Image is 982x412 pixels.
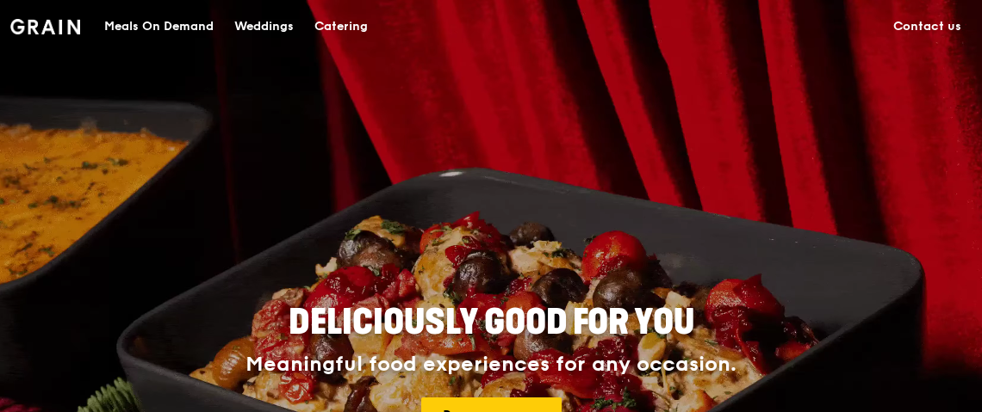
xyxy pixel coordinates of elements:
div: Meals On Demand [104,1,214,52]
img: Grain [10,19,80,34]
div: Meaningful food experiences for any occasion. [181,353,801,377]
a: Contact us [883,1,972,52]
a: Weddings [224,1,304,52]
a: Catering [304,1,378,52]
span: Deliciously good for you [289,302,694,343]
div: Weddings [234,1,294,52]
div: Catering [314,1,368,52]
